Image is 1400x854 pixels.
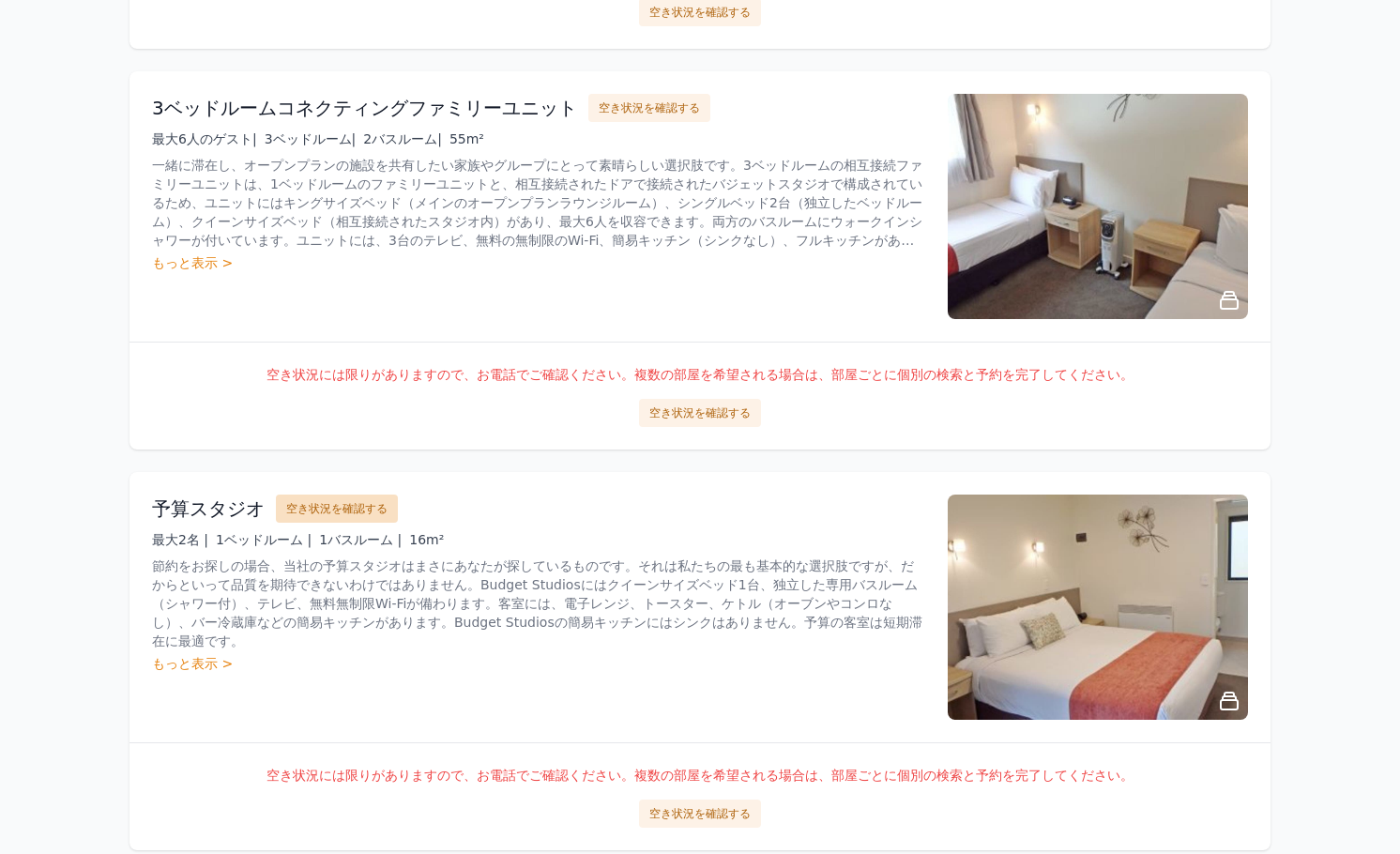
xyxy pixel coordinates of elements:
[216,532,312,547] span: 1ベッドルーム |
[639,399,761,427] button: 空き状況を確認する
[639,800,761,828] button: 空き状況を確認する
[152,365,1248,384] p: 空き状況には限りがありますので、お電話でご確認ください。複数の部屋を希望される場合は、部屋ごとに個別の検索と予約を完了してください。
[152,253,925,272] div: もっと表示 >
[152,496,265,522] h3: 予算スタジオ
[409,532,444,547] span: 16m²
[588,94,710,122] button: 空き状況を確認する
[152,532,208,547] span: 最大2名 |
[449,131,484,146] span: 55m²
[152,131,257,146] span: 最大6人のゲスト|
[265,131,357,146] span: 3ベッドルーム|
[152,654,925,673] div: もっと表示 >
[276,495,398,523] button: 空き状況を確認する
[152,766,1248,785] p: 空き状況には限りがありますので、お電話でご確認ください。複数の部屋を希望される場合は、部屋ごとに個別の検索と予約を完了してください。
[152,95,577,121] h3: 3ベッドルームコネクティングファミリーユニット
[363,131,442,146] span: 2バスルーム|
[319,532,402,547] span: 1バスルーム |
[152,156,925,250] p: 一緒に滞在し、オープンプランの施設を共有したい家族やグループにとって素晴らしい選択肢です。 3ベッドルームの相互接続ファミリーユニットは、1ベッドルームのファミリーユニットと、相互接続されたドア...
[152,557,925,650] p: 節約をお探しの場合、当社の予算スタジオはまさにあなたが探しているものです。それは私たちの最も基本的な選択肢ですが、だからといって品質を期待できないわけではありません。 Budget Studio...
